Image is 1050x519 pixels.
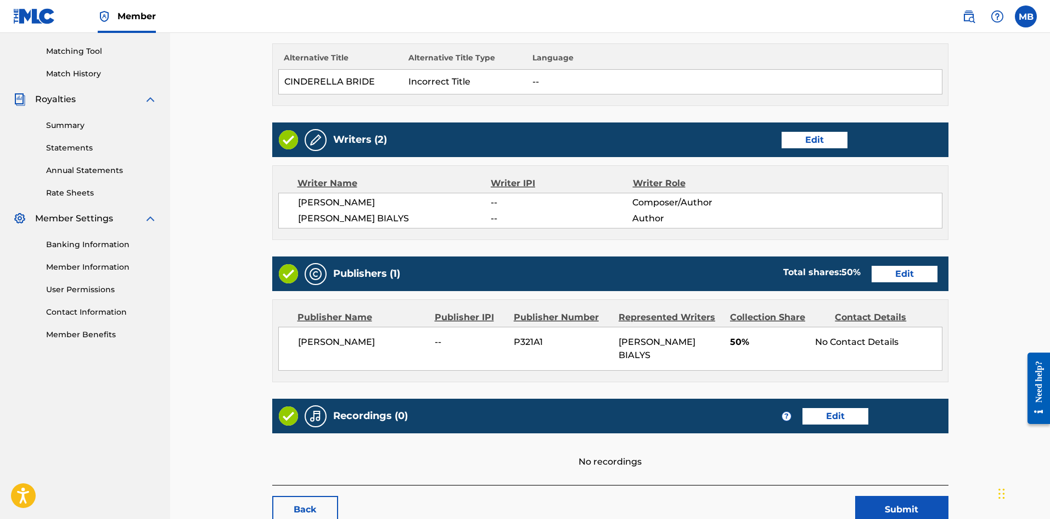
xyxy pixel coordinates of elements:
span: -- [491,196,632,209]
a: Member Benefits [46,329,157,341]
img: help [991,10,1004,23]
a: Banking Information [46,239,157,250]
span: -- [491,212,632,225]
a: Edit [872,266,937,282]
span: [PERSON_NAME] [298,336,427,349]
div: Collection Share [730,311,827,324]
a: Contact Information [46,306,157,318]
span: ? [782,412,791,421]
div: Publisher Number [514,311,610,324]
img: Writers [309,133,322,147]
img: Royalties [13,93,26,106]
span: -- [435,336,506,349]
div: Writer Name [297,177,491,190]
img: Publishers [309,267,322,281]
iframe: Chat Widget [995,466,1050,519]
div: Writer Role [633,177,762,190]
img: Recordings [309,410,322,423]
span: Royalties [35,93,76,106]
div: User Menu [1015,5,1037,27]
a: User Permissions [46,284,157,295]
a: Annual Statements [46,165,157,176]
h5: Recordings (0) [333,410,408,422]
div: Help [986,5,1008,27]
h5: Writers (2) [333,133,387,146]
img: expand [144,212,157,225]
h5: Publishers (1) [333,267,400,280]
a: Summary [46,120,157,131]
span: Author [632,212,761,225]
th: Alternative Title Type [403,52,527,70]
a: Edit [802,408,868,425]
img: expand [144,93,157,106]
a: Match History [46,68,157,80]
span: P321A1 [514,336,610,349]
a: Rate Sheets [46,187,157,199]
img: MLC Logo [13,8,55,24]
span: Composer/Author [632,196,761,209]
div: No Contact Details [815,336,941,349]
td: Incorrect Title [403,70,527,94]
img: Valid [279,264,298,283]
span: Member [117,10,156,23]
span: [PERSON_NAME] BIALYS [619,337,695,360]
a: Matching Tool [46,46,157,57]
a: Edit [782,132,847,148]
td: -- [527,70,942,94]
a: Public Search [958,5,980,27]
div: Total shares: [783,266,861,279]
div: Represented Writers [619,311,722,324]
th: Alternative Title [278,52,403,70]
div: Writer IPI [491,177,633,190]
img: Member Settings [13,212,26,225]
img: Valid [279,130,298,149]
div: No recordings [272,433,948,468]
span: 50 % [841,267,861,277]
td: CINDERELLA BRIDE [278,70,403,94]
span: [PERSON_NAME] [298,196,491,209]
a: Member Information [46,261,157,273]
a: Statements [46,142,157,154]
div: Publisher Name [297,311,426,324]
img: search [962,10,975,23]
img: Valid [279,406,298,426]
img: Top Rightsholder [98,10,111,23]
div: Publisher IPI [435,311,506,324]
span: 50% [730,336,807,349]
div: Contact Details [835,311,931,324]
div: Drag [998,477,1005,510]
th: Language [527,52,942,70]
span: Member Settings [35,212,113,225]
iframe: Resource Center [1019,344,1050,433]
span: [PERSON_NAME] BIALYS [298,212,491,225]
